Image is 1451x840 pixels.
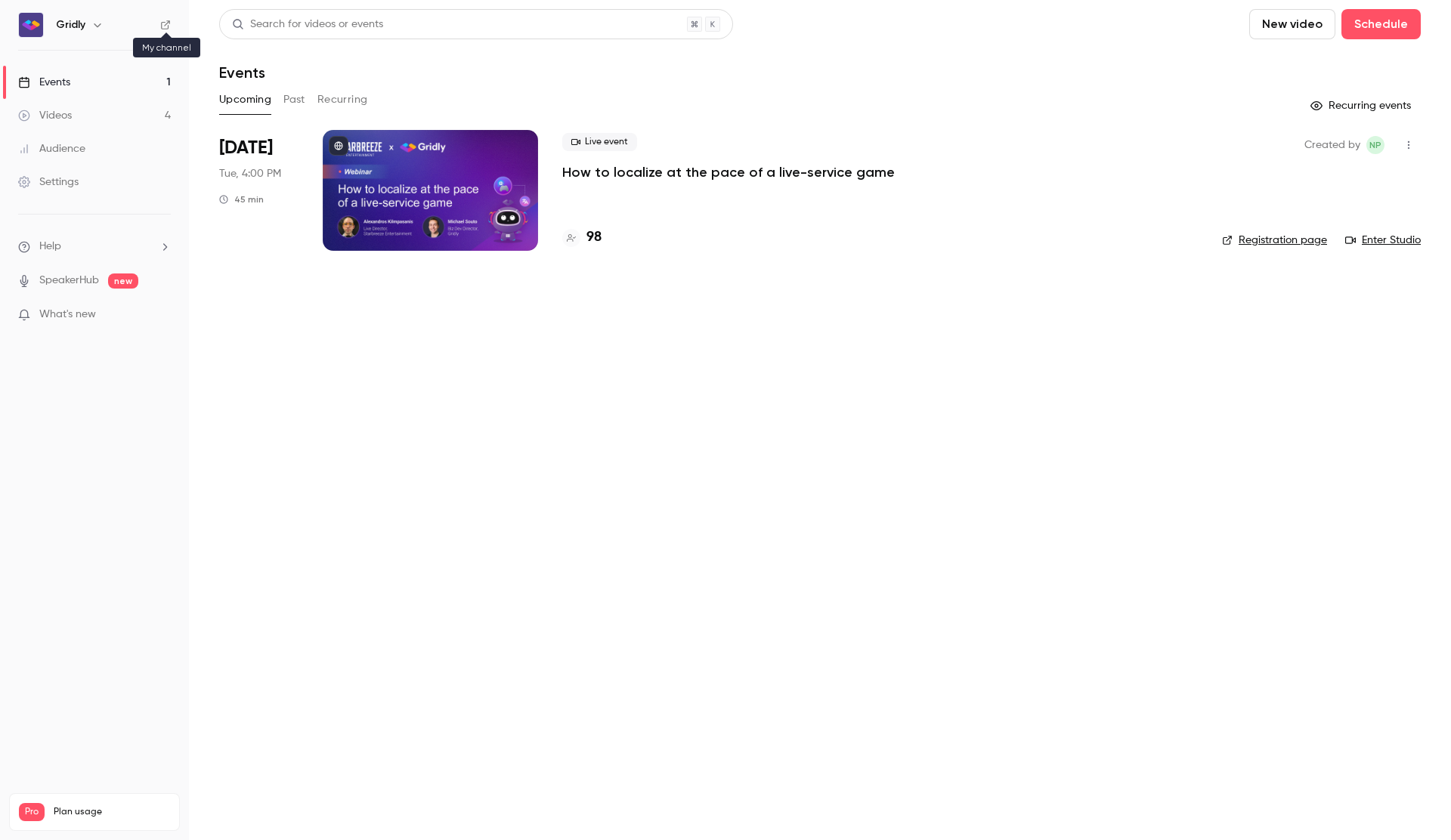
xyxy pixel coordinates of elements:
[167,89,255,99] div: Keywords by Traffic
[18,141,85,156] div: Audience
[24,24,36,36] img: logo_orange.svg
[219,63,265,82] h1: Events
[1304,94,1421,118] button: Recurring events
[57,89,135,99] div: Domain Overview
[56,17,85,32] h6: Gridly
[1222,233,1327,248] a: Registration page
[54,806,170,818] span: Plan usage
[1304,136,1360,154] span: Created by
[562,163,895,181] a: How to localize at the pace of a live-service game
[219,166,281,181] span: Tue, 4:00 PM
[219,193,264,205] div: 45 min
[1366,136,1384,154] span: Ngan Phan
[153,308,171,322] iframe: Noticeable Trigger
[18,174,79,190] div: Settings
[232,17,383,32] div: Search for videos or events
[39,39,166,51] div: Domain: [DOMAIN_NAME]
[1345,233,1421,248] a: Enter Studio
[39,239,61,255] span: Help
[1249,9,1335,39] button: New video
[219,136,273,160] span: [DATE]
[219,88,271,112] button: Upcoming
[317,88,368,112] button: Recurring
[1341,9,1421,39] button: Schedule
[1369,136,1381,154] span: NP
[19,803,45,821] span: Pro
[18,239,171,255] li: help-dropdown-opener
[39,307,96,323] span: What's new
[562,227,602,248] a: 98
[562,133,637,151] span: Live event
[24,39,36,51] img: website_grey.svg
[18,75,70,90] div: Events
[108,273,138,289] span: new
[41,88,53,100] img: tab_domain_overview_orange.svg
[19,13,43,37] img: Gridly
[150,88,162,100] img: tab_keywords_by_traffic_grey.svg
[219,130,299,251] div: Sep 16 Tue, 4:00 PM (Europe/Stockholm)
[39,273,99,289] a: SpeakerHub
[42,24,74,36] div: v 4.0.25
[586,227,602,248] h4: 98
[283,88,305,112] button: Past
[18,108,72,123] div: Videos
